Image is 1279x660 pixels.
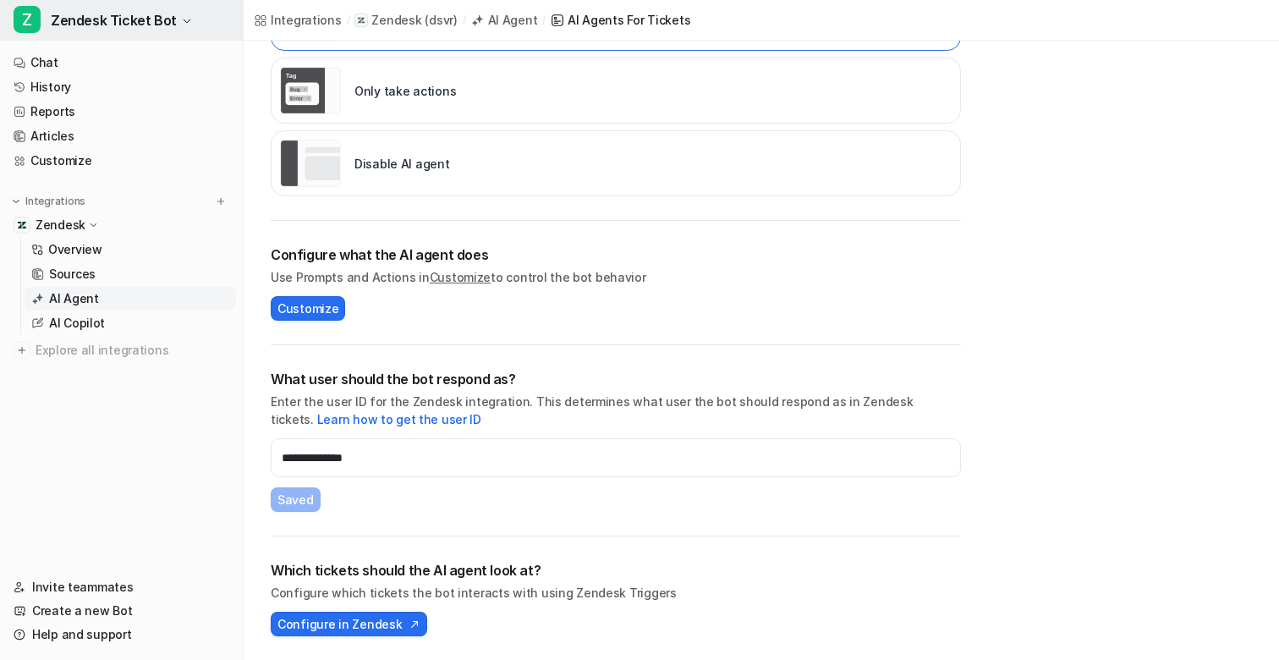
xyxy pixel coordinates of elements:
div: paused::disabled [271,130,961,196]
a: Help and support [7,623,236,646]
div: Integrations [271,11,342,29]
a: Chat [7,51,236,74]
div: live::disabled [271,58,961,124]
p: Zendesk [36,217,85,234]
span: Saved [277,491,314,509]
a: Customize [430,270,491,284]
a: Articles [7,124,236,148]
a: AI Agent [471,11,538,29]
a: Zendesk(dsvr) [354,12,457,29]
h2: Which tickets should the AI agent look at? [271,560,961,580]
button: Saved [271,487,321,512]
a: AI Agents for tickets [551,11,690,29]
span: Explore all integrations [36,337,229,364]
span: Customize [277,300,338,317]
a: Create a new Bot [7,599,236,623]
p: Overview [48,241,102,258]
button: Customize [271,296,345,321]
p: AI Copilot [49,315,105,332]
p: Integrations [25,195,85,208]
span: / [463,13,466,28]
a: Sources [25,262,236,286]
p: Only take actions [354,82,456,100]
a: History [7,75,236,99]
p: Disable AI agent [354,155,450,173]
p: Enter the user ID for the Zendesk integration. This determines what user the bot should respond a... [271,393,961,428]
div: AI Agent [488,11,538,29]
img: Zendesk [17,220,27,230]
a: Invite teammates [7,575,236,599]
a: Learn how to get the user ID [317,412,481,426]
img: explore all integrations [14,342,30,359]
p: Use Prompts and Actions in to control the bot behavior [271,268,961,286]
a: Integrations [254,11,342,29]
p: ( dsvr ) [425,12,457,29]
span: Zendesk Ticket Bot [51,8,177,32]
img: Only take actions [280,67,341,114]
a: AI Copilot [25,311,236,335]
a: AI Agent [25,287,236,311]
h2: Configure what the AI agent does [271,245,961,265]
p: Zendesk [371,12,421,29]
span: / [347,13,350,28]
button: Integrations [7,193,91,210]
p: Sources [49,266,96,283]
img: expand menu [10,195,22,207]
span: / [542,13,546,28]
div: AI Agents for tickets [568,11,690,29]
span: Z [14,6,41,33]
a: Overview [25,238,236,261]
p: Configure which tickets the bot interacts with using Zendesk Triggers [271,584,961,602]
h2: What user should the bot respond as? [271,369,961,389]
img: Disable AI agent [280,140,341,187]
span: Configure in Zendesk [277,615,402,633]
p: AI Agent [49,290,99,307]
a: Explore all integrations [7,338,236,362]
img: menu_add.svg [215,195,227,207]
button: Configure in Zendesk [271,612,427,636]
a: Customize [7,149,236,173]
a: Reports [7,100,236,124]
